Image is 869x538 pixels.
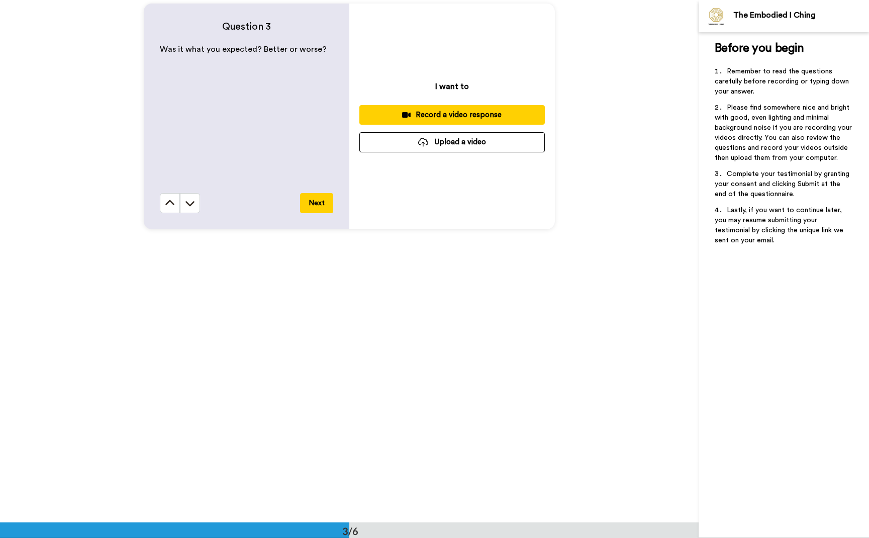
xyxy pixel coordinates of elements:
[704,4,728,28] img: Profile Image
[359,105,545,125] button: Record a video response
[715,207,845,244] span: Lastly, if you want to continue later, you may resume submitting your testimonial by clicking the...
[715,170,851,198] span: Complete your testimonial by granting your consent and clicking Submit at the end of the question...
[160,20,333,34] h4: Question 3
[359,132,545,152] button: Upload a video
[326,524,374,538] div: 3/6
[160,45,327,53] span: Was it what you expected? Better or worse?
[715,104,854,161] span: Please find somewhere nice and bright with good, even lighting and minimal background noise if yo...
[715,42,804,54] span: Before you begin
[733,11,868,20] div: The Embodied I Ching
[435,80,469,93] p: I want to
[367,110,537,120] div: Record a video response
[715,68,851,95] span: Remember to read the questions carefully before recording or typing down your answer.
[300,193,333,213] button: Next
